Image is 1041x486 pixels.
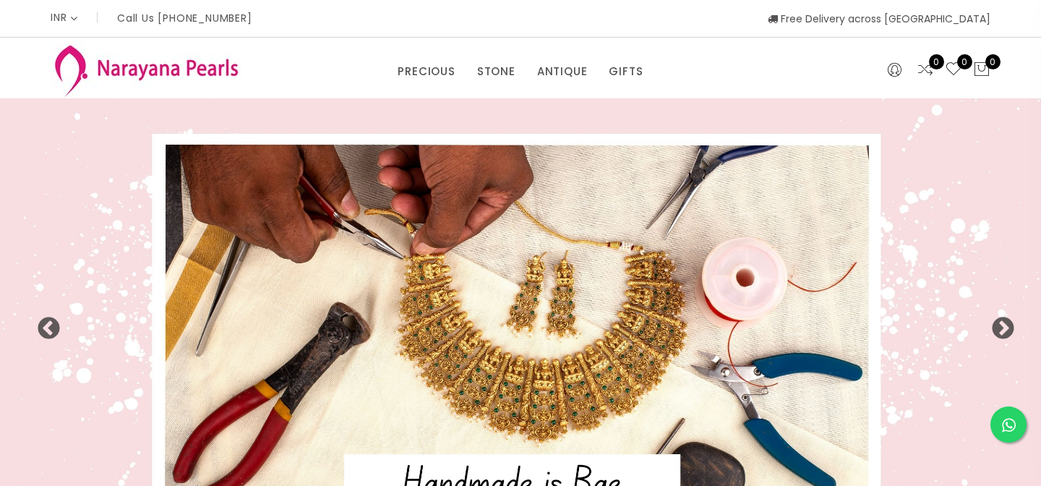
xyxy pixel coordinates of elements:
a: STONE [477,61,515,82]
span: Free Delivery across [GEOGRAPHIC_DATA] [768,12,990,26]
span: 0 [957,54,972,69]
button: Previous [36,317,51,331]
button: Next [990,317,1005,331]
p: Call Us [PHONE_NUMBER] [117,13,252,23]
button: 0 [973,61,990,80]
span: 0 [929,54,944,69]
a: GIFTS [609,61,643,82]
a: PRECIOUS [398,61,455,82]
span: 0 [985,54,1001,69]
a: 0 [917,61,934,80]
a: ANTIQUE [537,61,588,82]
a: 0 [945,61,962,80]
